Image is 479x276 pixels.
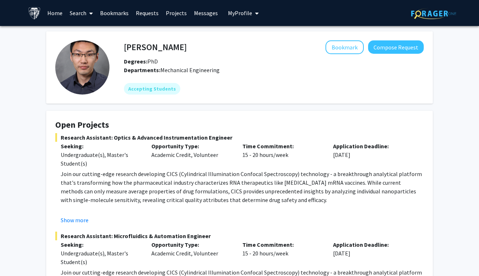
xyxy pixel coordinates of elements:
h4: Open Projects [55,120,424,130]
button: Show more [61,216,89,224]
div: [DATE] [328,240,418,266]
b: Degrees: [124,58,147,65]
span: Research Assistant: Optics & Advanced Instrumentation Engineer [55,133,424,142]
div: Undergraduate(s), Master's Student(s) [61,150,141,168]
a: Projects [162,0,190,26]
mat-chip: Accepting Students [124,83,180,95]
p: Time Commitment: [242,142,322,150]
div: Academic Credit, Volunteer [146,240,237,266]
a: Bookmarks [96,0,132,26]
p: Opportunity Type: [151,240,231,249]
a: Home [44,0,66,26]
div: Undergraduate(s), Master's Student(s) [61,249,141,266]
img: Johns Hopkins University Logo [28,7,41,19]
img: ForagerOne Logo [411,8,456,19]
p: Application Deadline: [333,240,413,249]
button: Add Sixuan Li to Bookmarks [325,40,364,54]
a: Search [66,0,96,26]
p: Application Deadline: [333,142,413,150]
span: My Profile [228,9,252,17]
span: Mechanical Engineering [160,66,220,74]
div: 15 - 20 hours/week [237,240,328,266]
a: Requests [132,0,162,26]
span: Research Assistant: Microfluidics & Automation Engineer [55,232,424,240]
div: Academic Credit, Volunteer [146,142,237,168]
span: PhD [124,58,158,65]
p: Opportunity Type: [151,142,231,150]
div: 15 - 20 hours/week [237,142,328,168]
img: Profile Picture [55,40,109,95]
h4: [PERSON_NAME] [124,40,187,54]
b: Departments: [124,66,160,74]
div: [DATE] [328,142,418,168]
button: Compose Request to Sixuan Li [368,40,424,54]
p: Join our cutting-edge research developing CICS (Cylindrical Illumination Confocal Spectroscopy) t... [61,170,424,204]
p: Seeking: [61,142,141,150]
a: Messages [190,0,221,26]
iframe: Chat [5,244,31,271]
p: Time Commitment: [242,240,322,249]
p: Seeking: [61,240,141,249]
